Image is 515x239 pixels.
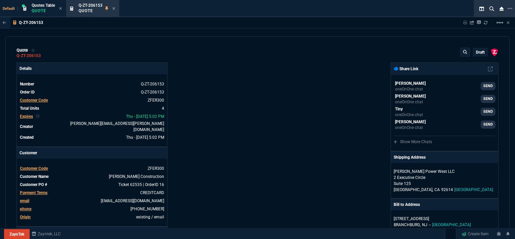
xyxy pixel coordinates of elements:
p: Bill to Address [394,202,420,208]
a: Origin [20,215,31,219]
div: Add to Watchlist [31,48,35,53]
span: 2025-09-18T17:02:37.943Z [126,114,164,119]
tr: See Marketplace Order [20,89,164,96]
div: quote [17,48,35,53]
p: Suite 125 [394,181,495,187]
a: [EMAIL_ADDRESS][DOMAIN_NAME] [101,198,164,203]
p: Q-ZT-206153 [19,20,43,25]
span: Customer PO # [20,182,47,187]
span: See Marketplace Order [141,82,164,86]
tr: undefined [20,134,164,141]
tr: undefined [20,113,164,120]
a: Ferreira Construction [109,174,164,179]
a: SEND [481,121,495,129]
p: Quote [79,8,102,14]
tr: undefined [20,181,164,188]
p: [PERSON_NAME] Power West LLC [394,168,458,175]
span: 4 [162,106,164,111]
p: oneOnOne chat [395,86,426,92]
span: Creator [20,124,33,129]
span: 2025-09-04T17:02:37.943Z [126,135,164,140]
p: [PERSON_NAME] [395,80,426,86]
span: [GEOGRAPHIC_DATA] [432,222,471,227]
tr: hferreira@ferreiraconstruction.com [20,197,164,204]
p: Tiny [395,106,423,112]
span: existing / email [136,215,164,219]
tr: undefined [20,105,164,112]
tr: undefined [20,189,164,196]
p: oneOnOne chat [395,125,426,130]
p: Staff [17,227,167,238]
nx-icon: Clear selected rep [36,113,40,120]
span: Customer Code [20,98,48,103]
span: Default [3,6,18,11]
a: Ticket 62535 | OrderID 16 [118,182,164,187]
span: fiona.rossi@fornida.com [70,121,164,132]
tr: undefined [20,120,164,133]
span: CA [434,187,440,192]
p: Share Link [394,66,418,72]
p: draft [476,50,485,55]
span: Expires [20,114,33,119]
span: Order ID [20,90,35,95]
nx-icon: Close Tab [112,6,115,11]
span: phone [20,207,31,211]
tr: undefined [20,97,164,104]
span: ZFER300 [148,166,164,171]
span: 92614 [441,187,453,192]
p: oneOnOne chat [395,99,426,105]
p: [STREET_ADDRESS] [394,216,495,222]
a: 9083334181 [130,207,164,211]
span: email [20,198,29,203]
span: Q-ZT-206153 [79,3,102,8]
span: [GEOGRAPHIC_DATA] [454,187,493,192]
span: Customer Code [20,166,48,171]
a: msbcCompanyName [30,231,63,237]
a: sarah.costa@fornida.com [394,93,495,105]
span: Customer Name [20,174,49,179]
span: [GEOGRAPHIC_DATA], [394,187,433,192]
a: See Marketplace Order [141,90,164,95]
span: Created [20,135,34,140]
span: Total Units [20,106,39,111]
span: NJ [422,222,427,227]
p: Shipping Address [394,154,426,160]
tr: undefined [20,214,164,220]
nx-icon: Close Workbench [497,5,506,13]
span: Quotes Table [32,3,55,8]
a: Create Item [459,229,491,239]
a: CREDITCARD [140,190,164,195]
tr: See Marketplace Order [20,81,164,87]
p: Quote [32,8,55,14]
a: SEND [481,108,495,116]
span: Payment Terms [20,190,48,195]
p: oneOnOne chat [395,112,423,117]
a: ryan.neptune@fornida.com [394,106,495,117]
a: SEND [481,95,495,103]
tr: undefined [20,165,164,172]
a: Hide Workbench [507,20,510,25]
nx-icon: Open New Tab [508,5,512,12]
a: SEND [481,82,495,90]
a: Q-ZT-206153 [17,55,41,56]
nx-icon: Back to Table [3,20,6,25]
p: 2 Executive Circle [394,175,495,181]
span: BRANCHBURG, [394,222,421,227]
a: steven.huang@fornida.com [394,119,495,130]
nx-icon: Split Panels [477,5,487,13]
nx-icon: Close Tab [59,6,62,11]
tr: 9083334181 [20,206,164,212]
p: [PERSON_NAME] [395,93,426,99]
tr: undefined [20,173,164,180]
nx-icon: Search [487,5,497,13]
span: -- [429,222,431,227]
mat-icon: Example home icon [496,19,504,27]
span: Number [20,82,34,86]
a: ZFER300 [148,98,164,103]
a: Show More Chats [394,139,432,144]
a: Brian.Over@fornida.com [394,80,495,92]
p: Details [17,63,167,74]
p: Customer [17,147,167,159]
p: [PERSON_NAME] [395,119,426,125]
